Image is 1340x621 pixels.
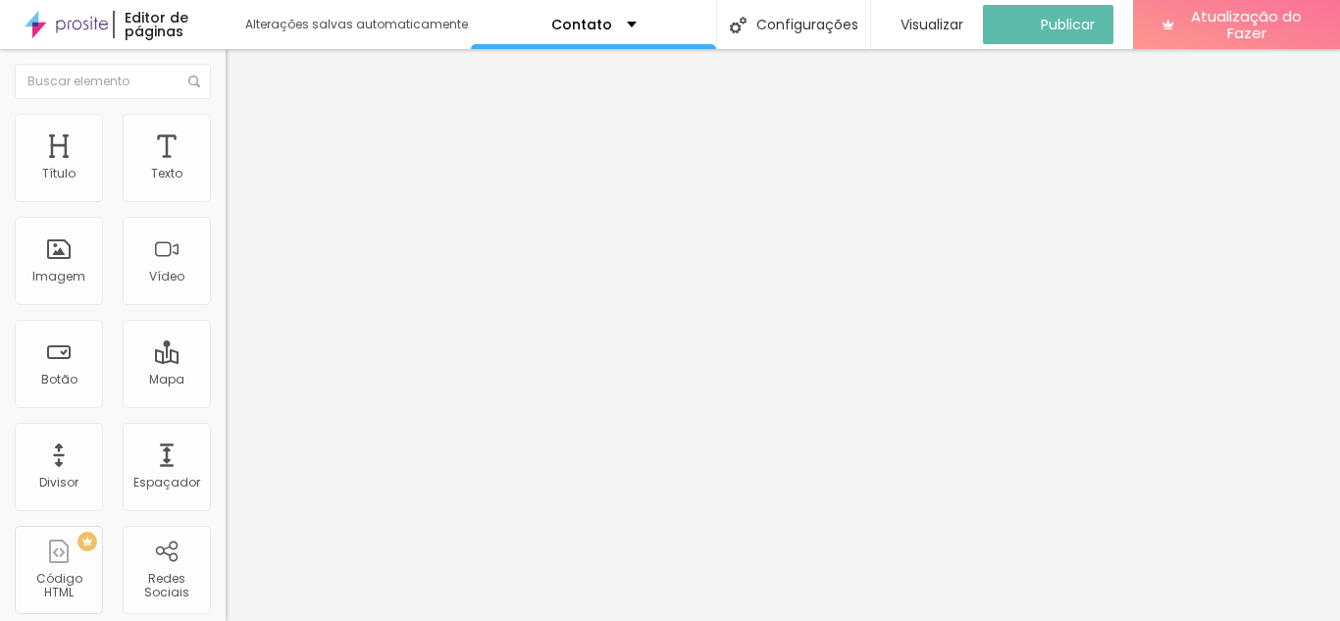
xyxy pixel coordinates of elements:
[551,15,612,34] font: Contato
[36,570,82,600] font: Código HTML
[1191,6,1302,43] font: Atualização do Fazer
[901,15,963,34] font: Visualizar
[32,268,85,285] font: Imagem
[756,15,858,34] font: Configurações
[39,474,78,491] font: Divisor
[151,165,182,181] font: Texto
[188,76,200,87] img: Ícone
[42,165,76,181] font: Título
[226,49,1340,621] iframe: Editor
[41,371,77,388] font: Botão
[125,8,188,41] font: Editor de páginas
[15,64,211,99] input: Buscar elemento
[871,5,983,44] button: Visualizar
[1041,15,1095,34] font: Publicar
[149,268,184,285] font: Vídeo
[983,5,1113,44] button: Publicar
[133,474,200,491] font: Espaçador
[245,16,468,32] font: Alterações salvas automaticamente
[149,371,184,388] font: Mapa
[730,17,747,33] img: Ícone
[144,570,189,600] font: Redes Sociais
